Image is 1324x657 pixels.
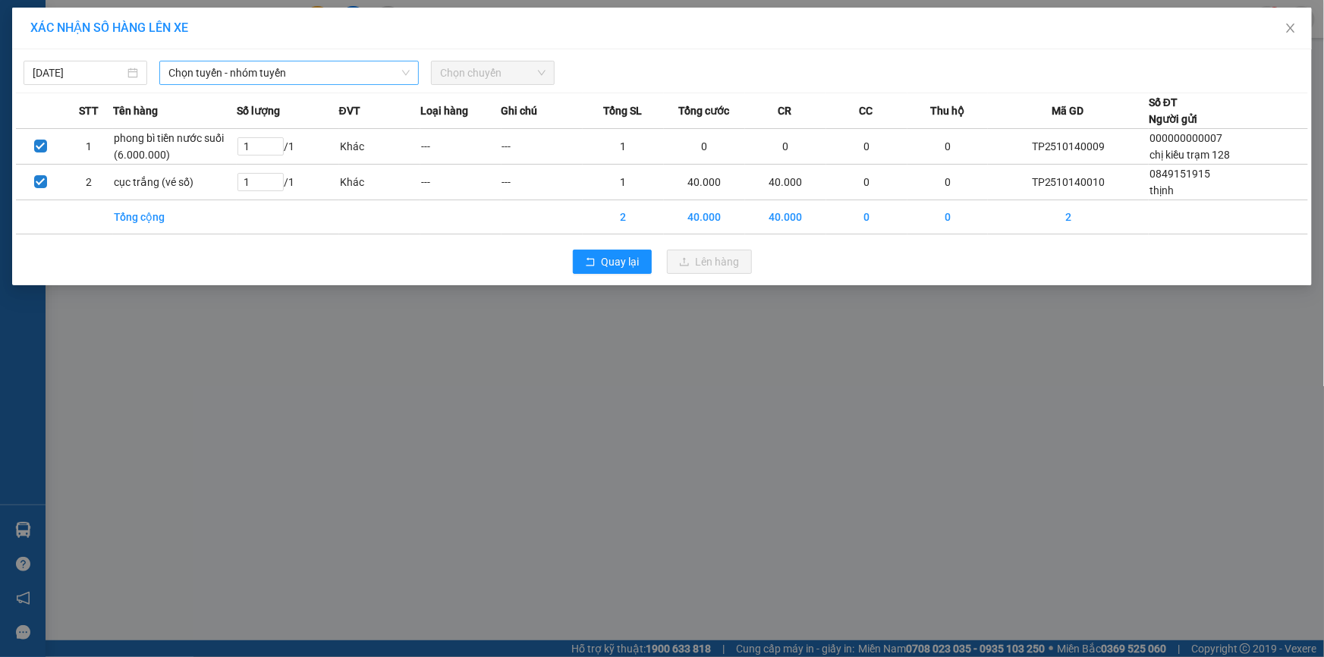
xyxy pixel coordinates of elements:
td: 0 [907,129,989,165]
td: 2 [583,200,664,234]
td: --- [420,129,502,165]
span: 000000000007 [1149,132,1222,144]
span: 079073009688 [109,98,182,110]
span: hồng CMND: [43,110,181,122]
span: Tổng SL [603,102,642,119]
input: 14/10/2025 [33,64,124,81]
strong: N.nhận: [5,110,181,122]
div: Số ĐT Người gửi [1149,94,1197,127]
button: rollbackQuay lại [573,250,652,274]
span: [DATE] [169,7,201,19]
td: 40.000 [745,165,826,200]
td: 2 [988,200,1149,234]
span: 051150004727 [108,110,181,122]
span: XÁC NHẬN SỐ HÀNG LÊN XE [30,20,188,35]
td: 1 [583,129,664,165]
span: Quay lại [602,253,640,270]
button: Close [1269,8,1312,50]
td: Khác [339,165,420,200]
td: 0 [826,129,907,165]
span: Loại hàng [420,102,468,119]
span: Q102510140011 [27,7,108,19]
td: 0 [907,200,989,234]
td: TP2510140009 [988,129,1149,165]
td: --- [502,165,583,200]
span: 15:04 [140,7,167,19]
td: 1 [583,165,664,200]
td: / 1 [237,165,339,200]
span: 0907696988 [86,55,146,67]
span: rollback [585,256,596,269]
span: 0849151915 [1149,168,1210,180]
td: 1 [64,129,113,165]
strong: CTY XE KHÁCH [65,19,163,36]
td: TP2510140010 [988,165,1149,200]
td: 40.000 [664,200,745,234]
td: 0 [826,200,907,234]
span: close [1285,22,1297,34]
span: Mã GD [1052,102,1084,119]
td: 0 [907,165,989,200]
button: uploadLên hàng [667,250,752,274]
span: chị kiều trạm 128 [1149,149,1230,161]
span: CR [778,102,792,119]
td: Khác [339,129,420,165]
span: Quận 10 [21,55,62,67]
span: down [401,68,410,77]
span: Số lượng [237,102,280,119]
td: cục trắng (vé số) [113,165,237,200]
td: --- [420,165,502,200]
span: ĐVT [339,102,360,119]
span: Tên hàng [113,102,158,119]
td: 0 [664,129,745,165]
span: Chọn tuyến - nhóm tuyến [168,61,410,84]
strong: THIÊN PHÁT ĐẠT [5,38,115,55]
td: phong bì tiền nước suối (6.000.000) [113,129,237,165]
span: Chọn chuyến [440,61,546,84]
span: PHIẾU GIAO HÀNG [43,67,162,83]
td: 0 [745,129,826,165]
strong: N.gửi: [5,98,182,110]
span: CC [860,102,873,119]
span: thịnh [1149,184,1174,196]
span: Ghi chú [502,102,538,119]
span: chương CMND: [34,98,182,110]
td: Tổng cộng [113,200,237,234]
td: --- [502,129,583,165]
span: STT [79,102,99,119]
td: / 1 [237,129,339,165]
td: 0 [826,165,907,200]
span: Thu hộ [930,102,964,119]
td: 40.000 [664,165,745,200]
span: Tổng cước [678,102,729,119]
td: 40.000 [745,200,826,234]
td: 2 [64,165,113,200]
strong: VP: SĐT: [5,55,146,67]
